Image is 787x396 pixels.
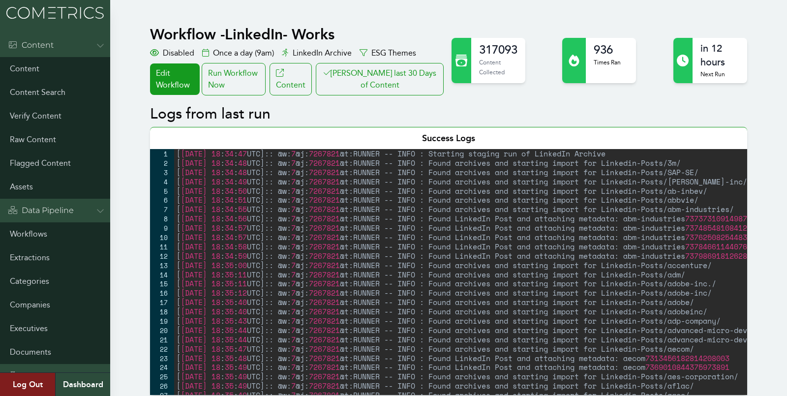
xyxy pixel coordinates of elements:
div: 4 [150,177,174,186]
div: 21 [150,335,174,344]
div: 20 [150,326,174,335]
button: [PERSON_NAME] last 30 Days of Content [316,63,444,95]
p: Times Ran [594,58,621,67]
div: 24 [150,363,174,372]
div: Admin [8,370,48,382]
div: 18 [150,307,174,316]
a: Content [270,63,312,95]
div: 26 [150,381,174,391]
div: 6 [150,195,174,205]
h2: 317093 [479,42,517,58]
div: 1 [150,149,174,158]
div: Content [8,39,54,51]
a: Dashboard [55,373,110,396]
div: 14 [150,270,174,279]
div: Data Pipeline [8,205,74,216]
div: 13 [150,261,174,270]
p: Next Run [700,69,739,79]
div: 3 [150,168,174,177]
h2: 936 [594,42,621,58]
div: LinkedIn Archive [282,47,352,59]
div: 8 [150,214,174,223]
div: ESG Themes [360,47,416,59]
div: Once a day (9am) [202,47,274,59]
div: 2 [150,158,174,168]
div: 25 [150,372,174,381]
div: 23 [150,354,174,363]
div: 9 [150,223,174,233]
div: Disabled [150,47,194,59]
div: 12 [150,251,174,261]
div: 5 [150,186,174,196]
div: Run Workflow Now [202,63,266,95]
h2: Logs from last run [150,105,747,123]
div: 19 [150,316,174,326]
h1: Workflow - LinkedIn- Works [150,26,446,43]
div: 11 [150,242,174,251]
h2: in 12 hours [700,42,739,69]
p: Content Collected [479,58,517,77]
div: 22 [150,344,174,354]
div: Success Logs [150,127,747,149]
a: Edit Workflow [150,63,199,95]
div: 17 [150,298,174,307]
div: 15 [150,279,174,288]
div: 16 [150,288,174,298]
div: 7 [150,205,174,214]
div: 10 [150,233,174,242]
